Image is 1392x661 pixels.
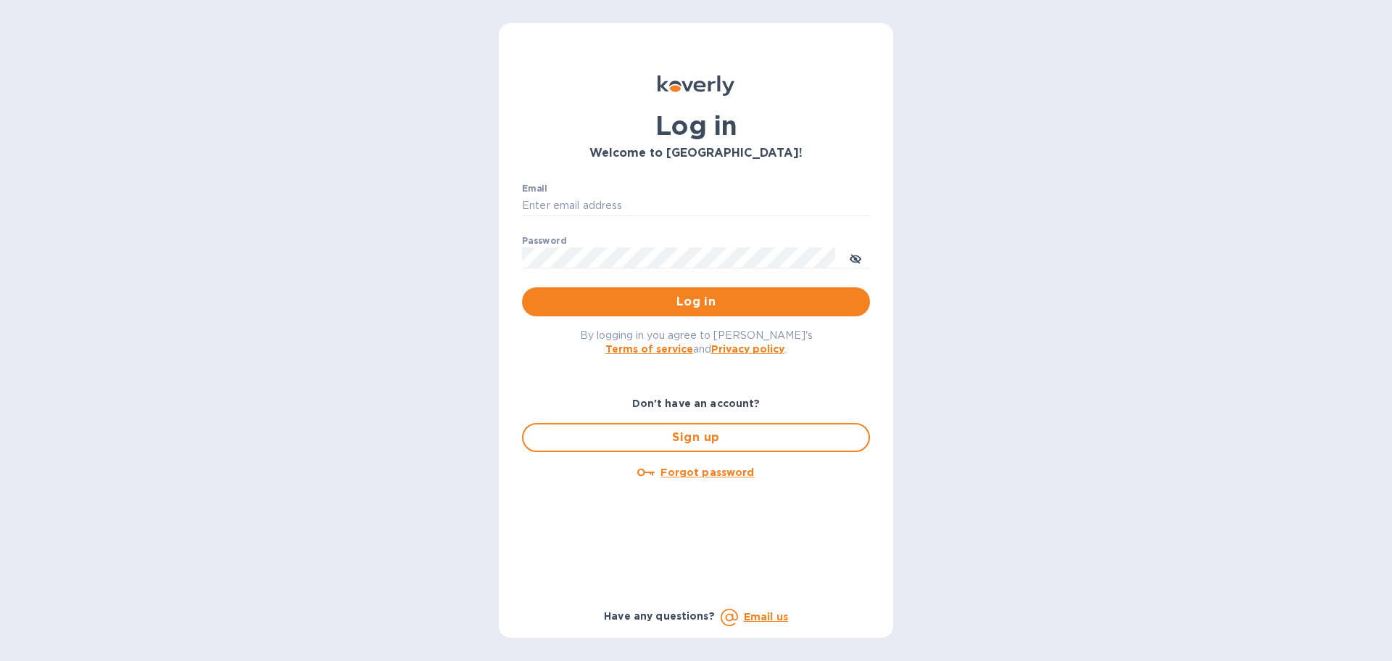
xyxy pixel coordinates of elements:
[841,243,870,272] button: toggle password visibility
[534,293,858,311] span: Log in
[522,237,566,245] label: Password
[580,329,813,355] span: By logging in you agree to [PERSON_NAME]'s and .
[522,110,870,141] h1: Log in
[658,75,734,96] img: Koverly
[605,343,693,355] a: Terms of service
[660,467,754,478] u: Forgot password
[522,184,547,193] label: Email
[535,429,857,446] span: Sign up
[522,423,870,452] button: Sign up
[522,195,870,217] input: Enter email address
[632,398,761,409] b: Don't have an account?
[711,343,784,355] a: Privacy policy
[744,611,788,623] a: Email us
[522,287,870,316] button: Log in
[604,610,715,622] b: Have any questions?
[522,147,870,160] h3: Welcome to [GEOGRAPHIC_DATA]!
